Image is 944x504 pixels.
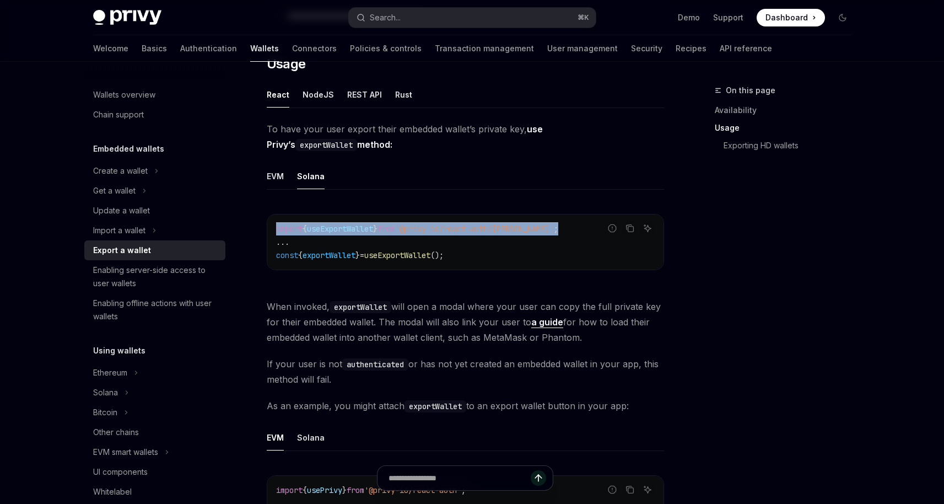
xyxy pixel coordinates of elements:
input: Ask a question... [389,466,531,490]
a: Basics [142,35,167,62]
div: Export a wallet [93,244,151,257]
a: a guide [531,317,563,328]
span: ⌘ K [578,13,589,22]
div: EVM [267,163,284,189]
button: Toggle Get a wallet section [84,181,225,201]
a: Exporting HD wallets [715,137,860,154]
span: useExportWallet [307,224,373,234]
span: ... [276,237,289,247]
div: React [267,82,289,108]
div: Update a wallet [93,204,150,217]
strong: use Privy’s method: [267,124,543,150]
span: When invoked, will open a modal where your user can copy the full private key for their embedded ... [267,299,664,345]
a: Connectors [292,35,337,62]
span: = [360,250,364,260]
a: Dashboard [757,9,825,26]
div: Rust [395,82,412,108]
a: Chain support [84,105,225,125]
a: Support [713,12,743,23]
span: { [303,224,307,234]
span: exportWallet [303,250,355,260]
a: Demo [678,12,700,23]
div: Ethereum [93,366,127,379]
span: (); [430,250,444,260]
a: UI components [84,462,225,482]
div: Bitcoin [93,406,117,419]
div: Enabling server-side access to user wallets [93,264,219,290]
div: NodeJS [303,82,334,108]
a: Recipes [676,35,706,62]
span: } [373,224,377,234]
button: Send message [531,470,546,486]
span: On this page [726,84,775,97]
button: Open search [349,8,596,28]
div: Enabling offline actions with user wallets [93,297,219,323]
div: Search... [370,11,401,24]
button: Toggle Import a wallet section [84,221,225,240]
a: Enabling server-side access to user wallets [84,260,225,293]
a: User management [547,35,618,62]
img: dark logo [93,10,161,25]
a: Export a wallet [84,240,225,260]
code: authenticated [342,358,408,371]
span: Dashboard [765,12,808,23]
a: Update a wallet [84,201,225,221]
div: Import a wallet [93,224,145,237]
span: '@privy-io/react-auth/[PERSON_NAME]' [395,224,554,234]
div: EVM [267,425,284,451]
div: Chain support [93,108,144,121]
span: If your user is not or has not yet created an embedded wallet in your app, this method will fail. [267,356,664,387]
a: Welcome [93,35,128,62]
a: Wallets overview [84,85,225,105]
button: Toggle EVM smart wallets section [84,442,225,462]
div: Solana [297,425,325,451]
a: Usage [715,119,860,137]
span: { [298,250,303,260]
div: Get a wallet [93,184,136,197]
button: Toggle Ethereum section [84,363,225,383]
span: ; [554,224,558,234]
span: import [276,224,303,234]
a: Policies & controls [350,35,422,62]
a: Enabling offline actions with user wallets [84,293,225,326]
div: Solana [297,163,325,189]
span: As an example, you might attach to an export wallet button in your app: [267,398,664,414]
button: Toggle Solana section [84,383,225,403]
div: Whitelabel [93,485,132,498]
h5: Using wallets [93,344,145,357]
a: Authentication [180,35,237,62]
span: } [355,250,360,260]
button: Report incorrect code [605,221,619,235]
code: exportWallet [404,400,466,412]
div: UI components [93,465,148,479]
div: Create a wallet [93,164,148,178]
a: Wallets [250,35,279,62]
button: Toggle Bitcoin section [84,403,225,422]
a: API reference [720,35,772,62]
span: Usage [267,55,306,73]
button: Toggle Create a wallet section [84,161,225,181]
code: exportWallet [330,301,391,313]
span: To have your user export their embedded wallet’s private key, [267,121,664,152]
span: const [276,250,298,260]
h5: Embedded wallets [93,142,164,156]
div: Wallets overview [93,88,155,101]
button: Ask AI [640,221,655,235]
div: EVM smart wallets [93,446,158,459]
span: from [377,224,395,234]
a: Other chains [84,422,225,442]
div: Other chains [93,426,139,439]
a: Whitelabel [84,482,225,502]
a: Availability [715,101,860,119]
span: useExportWallet [364,250,430,260]
div: REST API [347,82,382,108]
div: Solana [93,386,118,399]
button: Copy the contents from the code block [623,221,637,235]
a: Transaction management [435,35,534,62]
code: exportWallet [295,139,357,151]
a: Security [631,35,662,62]
button: Toggle dark mode [834,9,851,26]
